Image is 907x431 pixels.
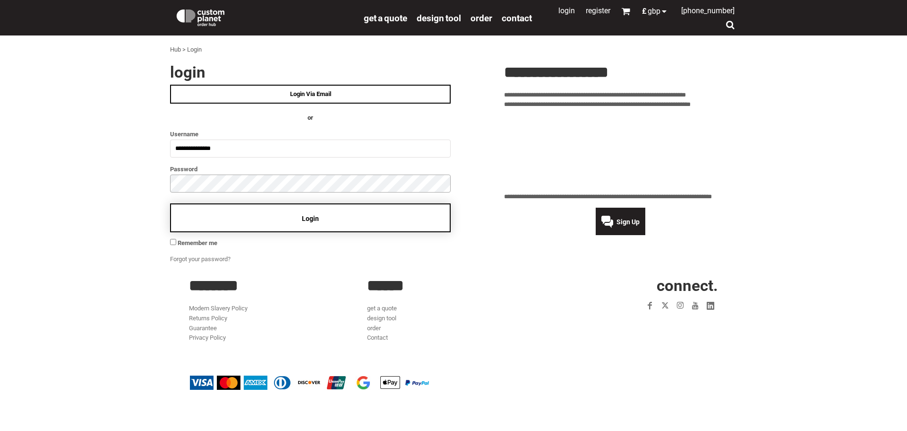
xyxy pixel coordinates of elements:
[170,64,451,80] h2: Login
[681,6,735,15] span: [PHONE_NUMBER]
[405,380,429,386] img: PayPal
[367,315,396,322] a: design tool
[182,45,186,55] div: >
[170,255,231,263] a: Forgot your password?
[175,7,226,26] img: Custom Planet
[417,12,461,23] a: design tool
[558,6,575,15] a: Login
[586,6,610,15] a: Register
[642,8,648,15] span: £
[189,305,248,312] a: Modern Slavery Policy
[189,325,217,332] a: Guarantee
[302,215,319,222] span: Login
[178,239,217,246] span: Remember me
[170,2,359,31] a: Custom Planet
[367,334,388,341] a: Contact
[271,376,294,390] img: Diners Club
[325,376,348,390] img: China UnionPay
[364,12,407,23] a: get a quote
[190,376,214,390] img: Visa
[648,8,660,15] span: GBP
[546,278,718,293] h2: CONNECT.
[504,115,737,186] iframe: Customer reviews powered by Trustpilot
[298,376,321,390] img: Discover
[471,13,492,24] span: order
[502,13,532,24] span: Contact
[244,376,267,390] img: American Express
[367,305,397,312] a: get a quote
[170,85,451,104] a: Login Via Email
[502,12,532,23] a: Contact
[471,12,492,23] a: order
[290,90,331,97] span: Login Via Email
[189,334,226,341] a: Privacy Policy
[170,46,181,53] a: Hub
[170,164,451,175] label: Password
[189,315,227,322] a: Returns Policy
[588,319,718,330] iframe: Customer reviews powered by Trustpilot
[170,129,451,140] label: Username
[616,218,640,226] span: Sign Up
[351,376,375,390] img: Google Pay
[364,13,407,24] span: get a quote
[170,239,176,245] input: Remember me
[187,45,202,55] div: Login
[378,376,402,390] img: Apple Pay
[367,325,381,332] a: order
[217,376,240,390] img: Mastercard
[417,13,461,24] span: design tool
[170,113,451,123] h4: OR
